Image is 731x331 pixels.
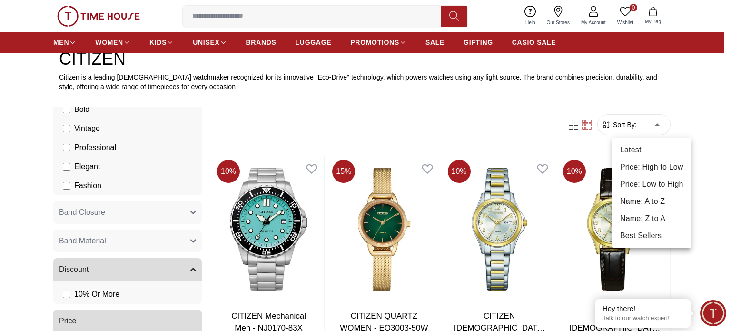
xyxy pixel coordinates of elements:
div: Chat Widget [700,300,726,326]
li: Latest [612,141,691,159]
li: Name: Z to A [612,210,691,227]
p: Talk to our watch expert! [603,314,683,322]
li: Price: Low to High [612,176,691,193]
li: Best Sellers [612,227,691,244]
li: Name: A to Z [612,193,691,210]
li: Price: High to Low [612,159,691,176]
div: Hey there! [603,304,683,313]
